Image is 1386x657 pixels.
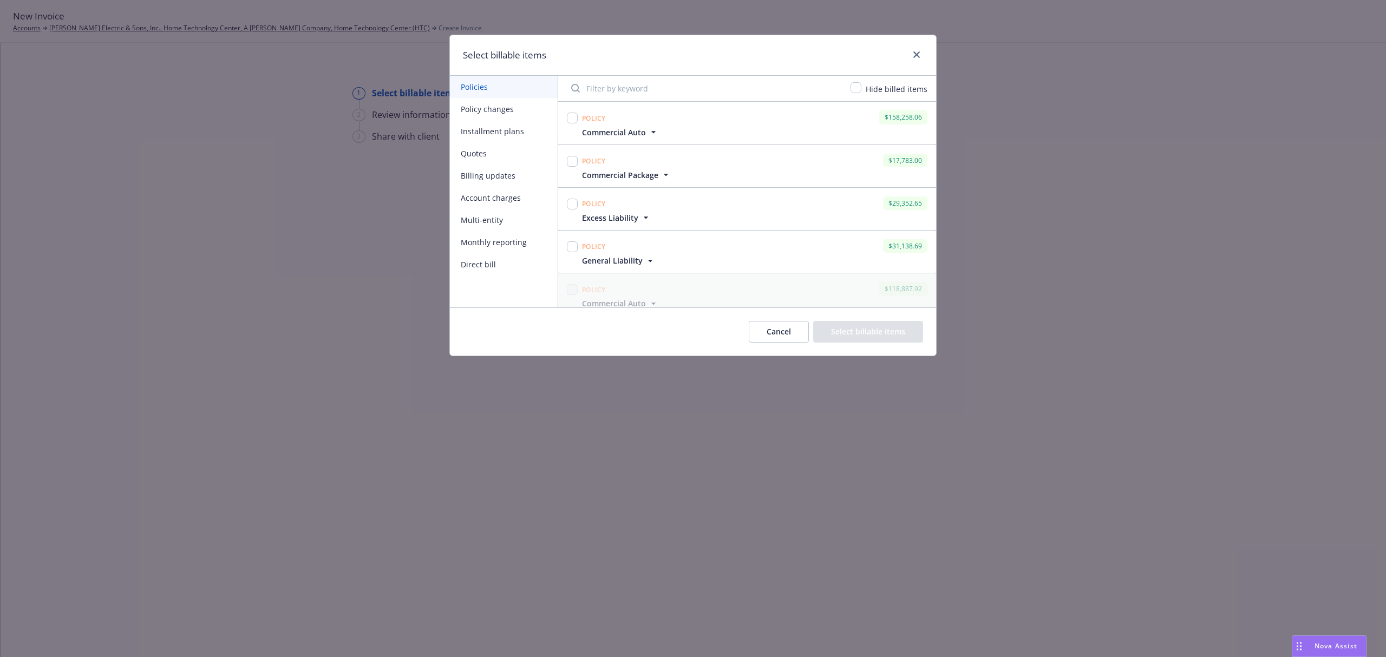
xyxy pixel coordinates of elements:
[866,84,927,94] span: Hide billed items
[582,255,656,266] button: General Liability
[582,298,659,309] button: Commercial Auto
[582,199,606,208] span: Policy
[883,239,927,253] div: $31,138.69
[879,282,927,295] div: $118,887.92
[749,321,809,343] button: Cancel
[582,212,638,224] span: Excess Liability
[1292,635,1367,657] button: Nova Assist
[582,242,606,251] span: Policy
[450,253,558,275] button: Direct bill
[582,285,606,294] span: Policy
[450,165,558,187] button: Billing updates
[883,196,927,210] div: $29,352.65
[558,273,936,316] span: Policy$118,887.92Commercial Auto
[879,110,927,124] div: $158,258.06
[582,127,659,138] button: Commercial Auto
[910,48,923,61] a: close
[582,127,646,138] span: Commercial Auto
[582,156,606,166] span: Policy
[450,209,558,231] button: Multi-entity
[565,77,844,99] input: Filter by keyword
[1292,636,1306,656] div: Drag to move
[450,76,558,98] button: Policies
[582,169,671,181] button: Commercial Package
[450,187,558,209] button: Account charges
[450,120,558,142] button: Installment plans
[582,255,643,266] span: General Liability
[883,154,927,167] div: $17,783.00
[1315,641,1357,651] span: Nova Assist
[450,98,558,120] button: Policy changes
[582,114,606,123] span: Policy
[450,142,558,165] button: Quotes
[463,48,546,62] h1: Select billable items
[582,169,658,181] span: Commercial Package
[582,298,646,309] span: Commercial Auto
[582,212,651,224] button: Excess Liability
[450,231,558,253] button: Monthly reporting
